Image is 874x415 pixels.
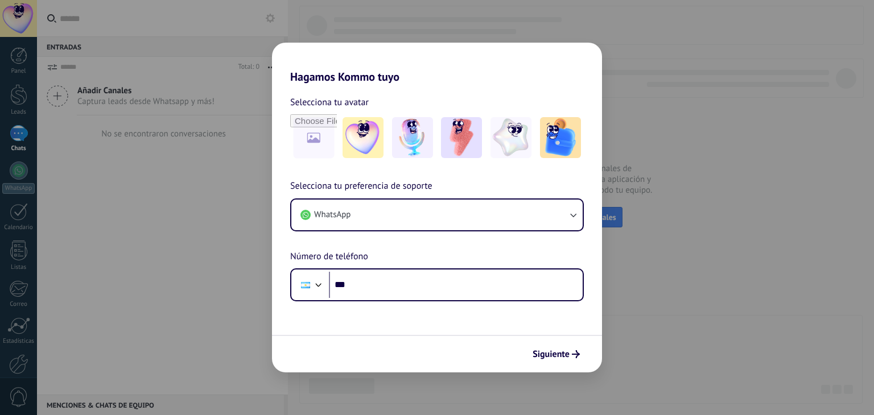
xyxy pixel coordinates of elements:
[291,200,583,230] button: WhatsApp
[527,345,585,364] button: Siguiente
[533,350,570,358] span: Siguiente
[441,117,482,158] img: -3.jpeg
[314,209,351,221] span: WhatsApp
[392,117,433,158] img: -2.jpeg
[490,117,531,158] img: -4.jpeg
[290,179,432,194] span: Selecciona tu preferencia de soporte
[272,43,602,84] h2: Hagamos Kommo tuyo
[295,273,316,297] div: Argentina: + 54
[290,95,369,110] span: Selecciona tu avatar
[540,117,581,158] img: -5.jpeg
[343,117,384,158] img: -1.jpeg
[290,250,368,264] span: Número de teléfono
